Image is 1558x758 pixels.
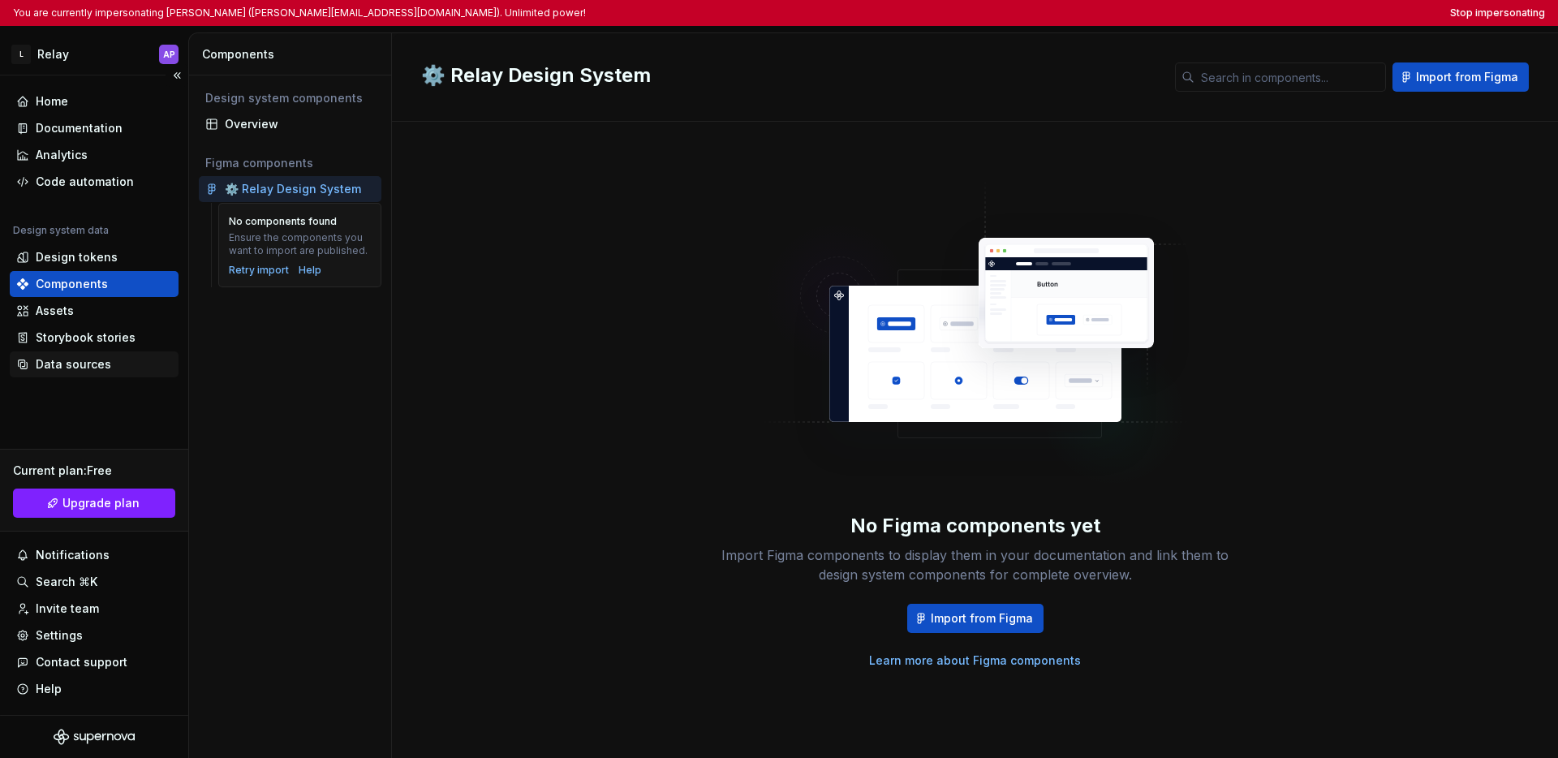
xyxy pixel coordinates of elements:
[10,115,179,141] a: Documentation
[166,64,188,87] button: Collapse sidebar
[869,652,1081,669] a: Learn more about Figma components
[36,147,88,163] div: Analytics
[229,264,289,277] button: Retry import
[10,169,179,195] a: Code automation
[13,463,175,479] div: Current plan : Free
[1450,6,1545,19] button: Stop impersonating
[13,489,175,518] a: Upgrade plan
[10,542,179,568] button: Notifications
[36,303,74,319] div: Assets
[3,37,185,71] button: LRelayAP
[205,90,375,106] div: Design system components
[36,120,123,136] div: Documentation
[202,46,385,62] div: Components
[13,6,586,19] p: You are currently impersonating [PERSON_NAME] ([PERSON_NAME][EMAIL_ADDRESS][DOMAIN_NAME]). Unlimi...
[10,298,179,324] a: Assets
[36,601,99,617] div: Invite team
[1392,62,1529,92] button: Import from Figma
[299,264,321,277] a: Help
[10,596,179,622] a: Invite team
[13,224,109,237] div: Design system data
[36,93,68,110] div: Home
[205,155,375,171] div: Figma components
[36,627,83,644] div: Settings
[36,681,62,697] div: Help
[11,45,31,64] div: L
[10,622,179,648] a: Settings
[421,62,1156,88] h2: ⚙️ Relay Design System
[10,569,179,595] button: Search ⌘K
[54,729,135,745] svg: Supernova Logo
[716,545,1235,584] div: Import Figma components to display them in your documentation and link them to design system comp...
[36,174,134,190] div: Code automation
[36,547,110,563] div: Notifications
[36,249,118,265] div: Design tokens
[1194,62,1386,92] input: Search in components...
[225,181,361,197] div: ⚙️ Relay Design System
[850,513,1100,539] div: No Figma components yet
[37,46,69,62] div: Relay
[36,276,108,292] div: Components
[10,271,179,297] a: Components
[10,325,179,351] a: Storybook stories
[10,351,179,377] a: Data sources
[36,329,136,346] div: Storybook stories
[36,574,97,590] div: Search ⌘K
[163,48,175,61] div: AP
[62,495,140,511] span: Upgrade plan
[199,176,381,202] a: ⚙️ Relay Design System
[10,88,179,114] a: Home
[229,231,371,257] div: Ensure the components you want to import are published.
[10,676,179,702] button: Help
[199,111,381,137] a: Overview
[10,142,179,168] a: Analytics
[10,244,179,270] a: Design tokens
[229,215,337,228] div: No components found
[907,604,1044,633] button: Import from Figma
[36,356,111,373] div: Data sources
[225,116,375,132] div: Overview
[10,649,179,675] button: Contact support
[36,654,127,670] div: Contact support
[1416,69,1518,85] span: Import from Figma
[931,610,1033,627] span: Import from Figma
